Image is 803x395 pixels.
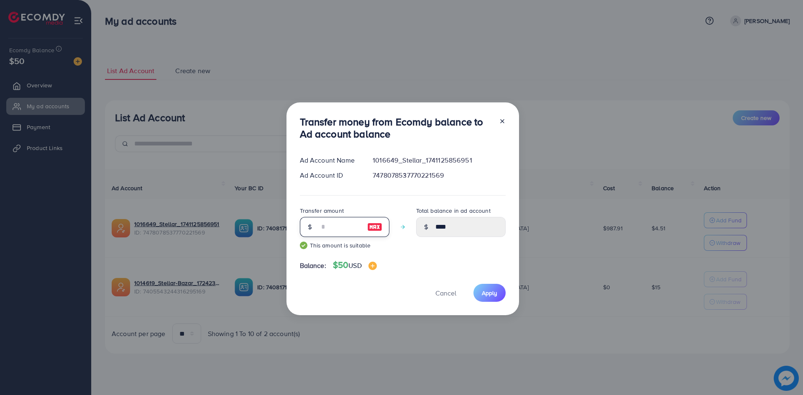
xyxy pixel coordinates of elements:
[366,171,512,180] div: 7478078537770221569
[333,260,377,270] h4: $50
[300,242,307,249] img: guide
[416,206,491,215] label: Total balance in ad account
[366,155,512,165] div: 1016649_Stellar_1741125856951
[300,241,389,250] small: This amount is suitable
[367,222,382,232] img: image
[473,284,506,302] button: Apply
[425,284,467,302] button: Cancel
[293,155,366,165] div: Ad Account Name
[300,261,326,270] span: Balance:
[435,288,456,298] span: Cancel
[368,262,377,270] img: image
[293,171,366,180] div: Ad Account ID
[300,116,492,140] h3: Transfer money from Ecomdy balance to Ad account balance
[482,289,497,297] span: Apply
[348,261,361,270] span: USD
[300,206,344,215] label: Transfer amount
